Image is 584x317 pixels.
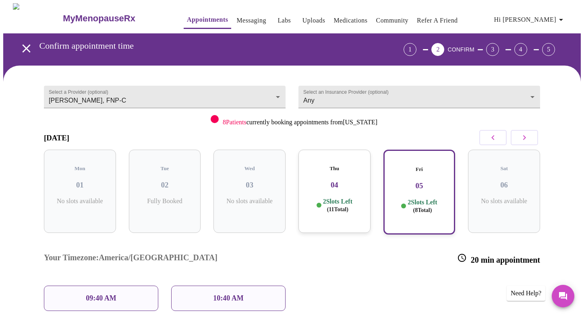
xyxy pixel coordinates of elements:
button: Hi [PERSON_NAME] [491,12,569,28]
button: Community [373,12,412,29]
div: Any [298,86,540,108]
p: Fully Booked [135,198,195,205]
h3: 03 [220,181,279,189]
h5: Thu [305,165,364,172]
span: ( 11 Total) [327,206,348,212]
button: Appointments [184,12,231,29]
p: currently booking appointments from [US_STATE] [223,119,377,126]
button: Refer a Friend [414,12,461,29]
img: MyMenopauseRx Logo [13,3,62,33]
p: 09:40 AM [86,294,116,303]
a: Labs [278,15,291,26]
p: 2 Slots Left [408,198,437,214]
h3: 05 [391,181,448,190]
span: ( 8 Total) [413,207,432,213]
h3: Your Timezone: America/[GEOGRAPHIC_DATA] [44,253,217,265]
p: No slots available [220,198,279,205]
h3: MyMenopauseRx [63,13,135,24]
div: 4 [514,43,527,56]
h3: [DATE] [44,134,69,142]
h5: Sat [474,165,534,172]
div: 3 [486,43,499,56]
h5: Wed [220,165,279,172]
h3: 04 [305,181,364,189]
a: Community [376,15,409,26]
h5: Fri [391,166,448,173]
h3: 01 [50,181,110,189]
h3: 02 [135,181,195,189]
p: No slots available [50,198,110,205]
button: Medications [330,12,371,29]
button: Uploads [299,12,329,29]
span: CONFIRM [447,46,474,53]
div: 1 [404,43,416,56]
div: 2 [431,43,444,56]
a: Messaging [236,15,266,26]
h3: Confirm appointment time [39,41,359,51]
p: No slots available [474,198,534,205]
a: Uploads [302,15,325,26]
button: Labs [271,12,297,29]
p: 10:40 AM [213,294,244,303]
span: 8 Patients [223,119,246,126]
h3: 06 [474,181,534,189]
div: Need Help? [507,286,545,301]
a: MyMenopauseRx [62,4,168,33]
a: Medications [333,15,367,26]
h5: Mon [50,165,110,172]
a: Appointments [187,14,228,25]
a: Refer a Friend [417,15,458,26]
button: Messaging [233,12,269,29]
div: 5 [542,43,555,56]
h5: Tue [135,165,195,172]
h3: 20 min appointment [457,253,540,265]
button: open drawer [14,37,38,60]
button: Messages [552,285,574,307]
p: 2 Slots Left [323,198,352,213]
span: Hi [PERSON_NAME] [494,14,566,25]
div: [PERSON_NAME], FNP-C [44,86,286,108]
